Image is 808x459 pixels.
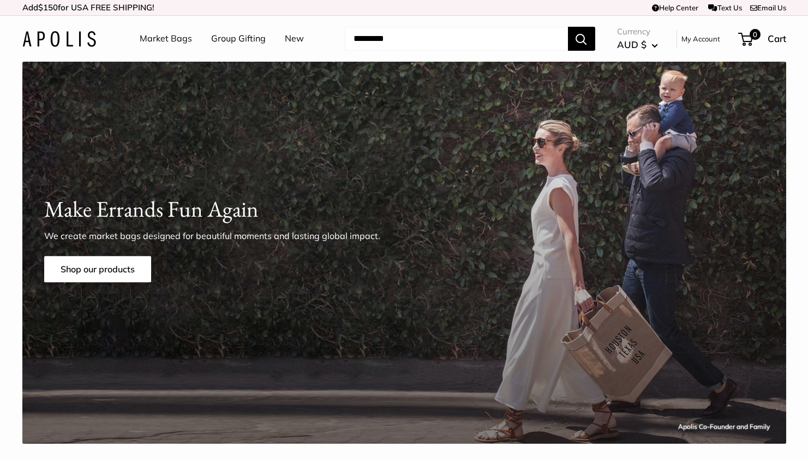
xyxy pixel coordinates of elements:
[652,3,698,12] a: Help Center
[285,31,304,47] a: New
[44,193,764,225] h1: Make Errands Fun Again
[568,27,595,51] button: Search
[44,229,399,242] p: We create market bags designed for beautiful moments and lasting global impact.
[140,31,192,47] a: Market Bags
[681,32,720,45] a: My Account
[345,27,568,51] input: Search...
[768,33,786,44] span: Cart
[749,29,760,40] span: 0
[44,256,151,282] a: Shop our products
[22,31,96,47] img: Apolis
[678,421,770,433] div: Apolis Co-Founder and Family
[617,36,658,53] button: AUD $
[750,3,786,12] a: Email Us
[739,30,786,47] a: 0 Cart
[38,2,58,13] span: $150
[708,3,741,12] a: Text Us
[617,39,647,50] span: AUD $
[211,31,266,47] a: Group Gifting
[617,24,658,39] span: Currency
